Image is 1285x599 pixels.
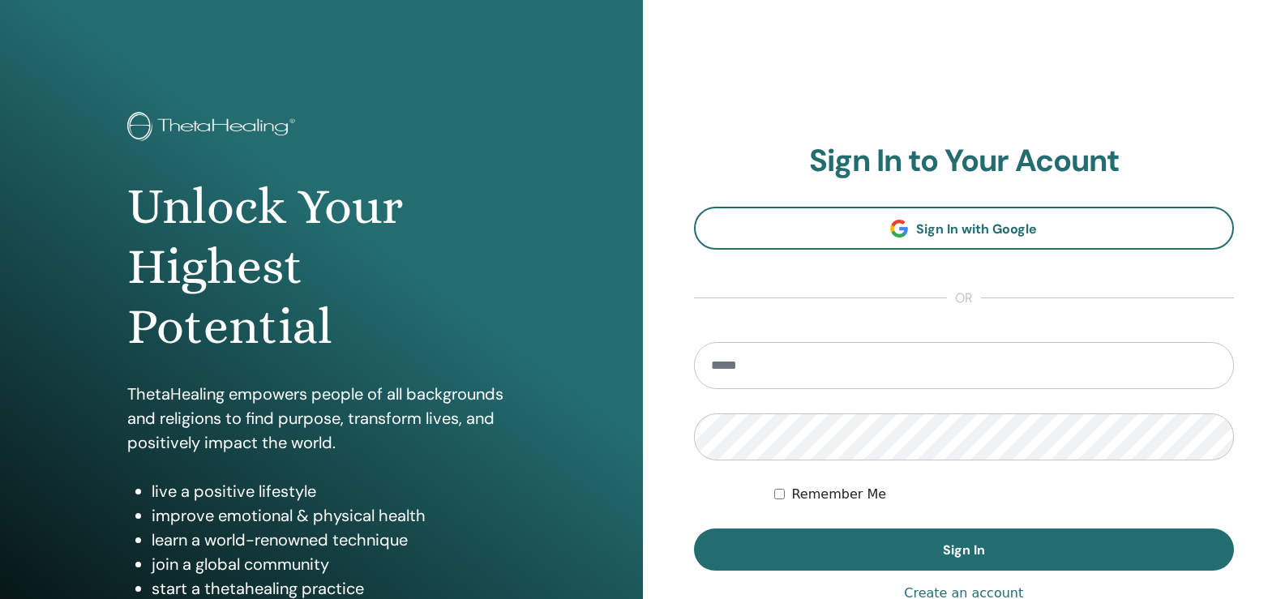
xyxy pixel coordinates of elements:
[791,485,886,504] label: Remember Me
[127,177,515,357] h1: Unlock Your Highest Potential
[774,485,1234,504] div: Keep me authenticated indefinitely or until I manually logout
[694,143,1235,180] h2: Sign In to Your Acount
[152,552,515,576] li: join a global community
[916,220,1037,237] span: Sign In with Google
[694,207,1235,250] a: Sign In with Google
[127,382,515,455] p: ThetaHealing empowers people of all backgrounds and religions to find purpose, transform lives, a...
[152,479,515,503] li: live a positive lifestyle
[152,503,515,528] li: improve emotional & physical health
[152,528,515,552] li: learn a world-renowned technique
[947,289,981,308] span: or
[694,528,1235,571] button: Sign In
[943,541,985,558] span: Sign In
